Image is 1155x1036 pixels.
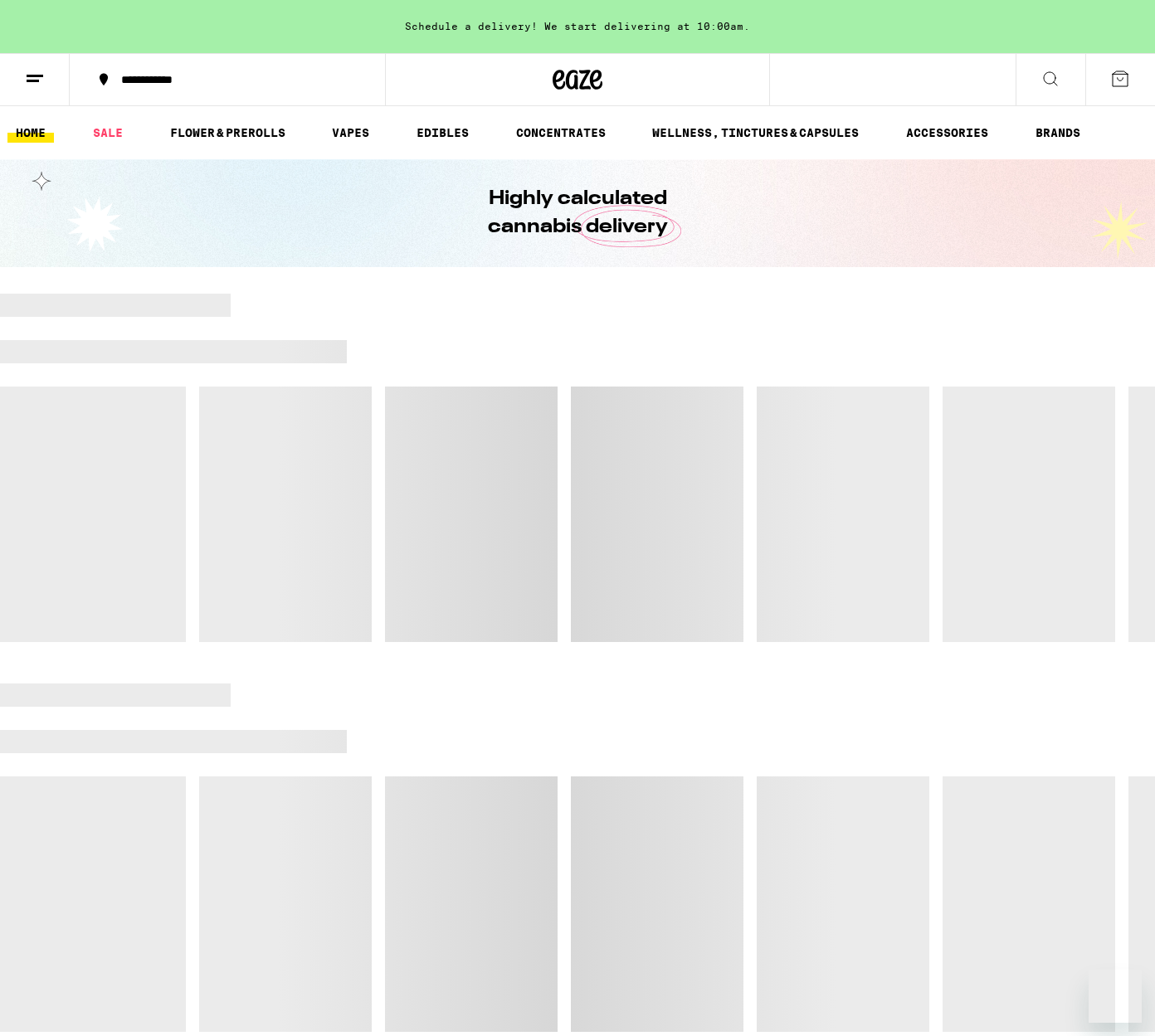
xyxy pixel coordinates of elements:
a: ACCESSORIES [898,123,997,143]
a: BRANDS [1027,123,1089,143]
a: EDIBLES [408,123,477,143]
a: CONCENTRATES [508,123,614,143]
a: HOME [7,123,54,143]
a: FLOWER & PREROLLS [162,123,294,143]
iframe: Button to launch messaging window [1089,970,1142,1023]
a: WELLNESS, TINCTURES & CAPSULES [644,123,867,143]
h1: Highly calculated cannabis delivery [441,185,714,241]
a: SALE [85,123,131,143]
a: VAPES [324,123,378,143]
